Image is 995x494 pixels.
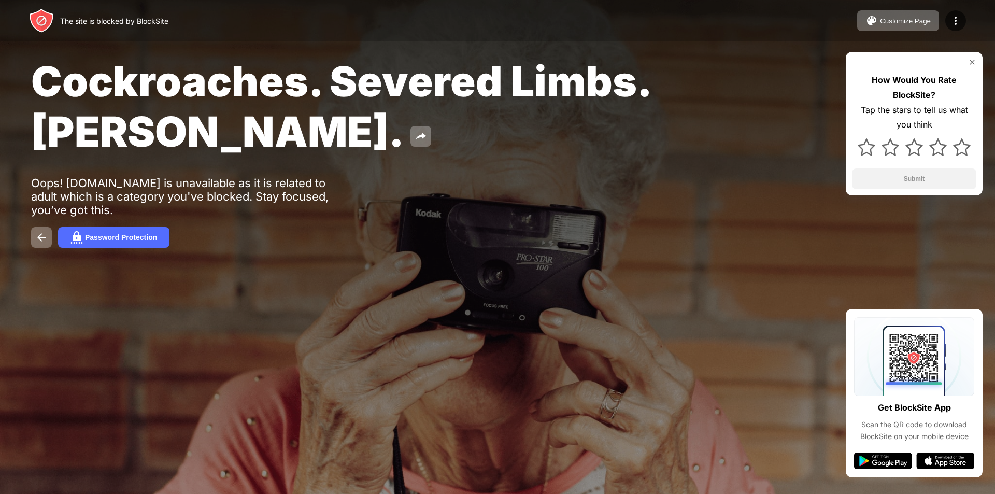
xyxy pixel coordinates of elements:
button: Password Protection [58,227,169,248]
img: menu-icon.svg [949,15,962,27]
img: pallet.svg [865,15,878,27]
div: Customize Page [880,17,931,25]
img: app-store.svg [916,453,974,469]
button: Submit [852,168,976,189]
div: Scan the QR code to download BlockSite on your mobile device [854,419,974,442]
img: star.svg [953,138,971,156]
div: Get BlockSite App [878,400,951,415]
img: share.svg [415,130,427,143]
img: star.svg [929,138,947,156]
img: star.svg [882,138,899,156]
div: Oops! [DOMAIN_NAME] is unavailable as it is related to adult which is a category you've blocked. ... [31,176,351,217]
img: star.svg [858,138,875,156]
div: How Would You Rate BlockSite? [852,73,976,103]
img: rate-us-close.svg [968,58,976,66]
img: header-logo.svg [29,8,54,33]
div: Tap the stars to tell us what you think [852,103,976,133]
div: Password Protection [85,233,157,242]
img: password.svg [70,231,83,244]
img: star.svg [905,138,923,156]
span: Cockroaches. Severed Limbs. [PERSON_NAME]. [31,56,650,157]
div: The site is blocked by BlockSite [60,17,168,25]
img: back.svg [35,231,48,244]
img: google-play.svg [854,453,912,469]
img: qrcode.svg [854,317,974,396]
button: Customize Page [857,10,939,31]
